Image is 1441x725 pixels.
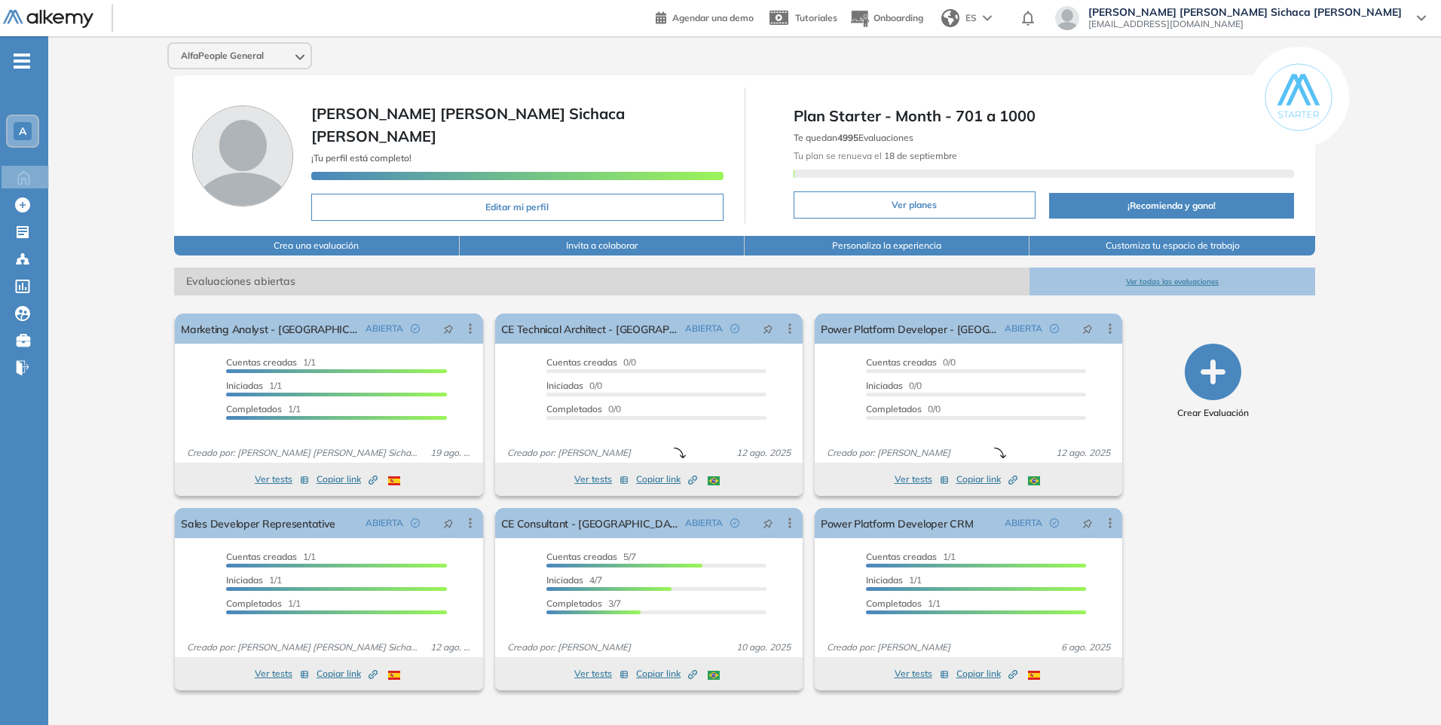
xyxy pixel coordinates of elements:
button: Crea una evaluación [174,236,459,255]
b: 18 de septiembre [882,150,957,161]
a: Sales Developer Representative [181,508,335,538]
a: CE Consultant - [GEOGRAPHIC_DATA] [501,508,679,538]
span: AlfaPeople General [181,50,264,62]
a: Power Platform Developer - [GEOGRAPHIC_DATA] [821,314,999,344]
span: [PERSON_NAME] [PERSON_NAME] Sichaca [PERSON_NAME] [311,104,625,145]
span: Cuentas creadas [866,551,937,562]
button: Copiar link [317,665,378,683]
span: Copiar link [317,473,378,486]
span: Iniciadas [546,380,583,391]
span: 12 ago. 2025 [424,641,477,654]
span: A [19,125,26,137]
button: pushpin [751,511,785,535]
img: BRA [708,671,720,680]
span: 0/0 [866,380,922,391]
button: Ver planes [794,191,1036,219]
span: check-circle [1050,324,1059,333]
button: pushpin [432,511,465,535]
span: 0/0 [546,356,636,368]
span: Copiar link [317,667,378,681]
span: 0/0 [866,403,941,415]
span: Iniciadas [226,380,263,391]
button: Ver tests [895,470,949,488]
span: 6 ago. 2025 [1055,641,1116,654]
span: [PERSON_NAME] [PERSON_NAME] Sichaca [PERSON_NAME] [1088,6,1402,18]
span: 1/1 [226,356,316,368]
span: ABIERTA [366,516,403,530]
img: BRA [708,476,720,485]
i: - [14,60,30,63]
button: pushpin [1071,511,1104,535]
span: Creado por: [PERSON_NAME] [821,641,956,654]
img: Logo [3,10,93,29]
button: Copiar link [956,470,1017,488]
span: 0/0 [546,380,602,391]
button: Copiar link [317,470,378,488]
span: Crear Evaluación [1177,406,1249,420]
span: pushpin [1082,323,1093,335]
button: Copiar link [636,470,697,488]
span: check-circle [730,324,739,333]
button: ¡Recomienda y gana! [1049,193,1294,219]
span: Copiar link [956,667,1017,681]
span: pushpin [443,517,454,529]
span: 12 ago. 2025 [1050,446,1116,460]
span: Iniciadas [226,574,263,586]
span: Cuentas creadas [226,356,297,368]
img: world [941,9,959,27]
button: pushpin [751,317,785,341]
span: Tu plan se renueva el [794,150,957,161]
span: Completados [866,598,922,609]
span: Cuentas creadas [226,551,297,562]
span: Creado por: [PERSON_NAME] [501,446,637,460]
button: pushpin [1071,317,1104,341]
span: Creado por: [PERSON_NAME] [821,446,956,460]
span: 5/7 [546,551,636,562]
a: CE Technical Architect - [GEOGRAPHIC_DATA] [501,314,679,344]
span: pushpin [763,517,773,529]
span: pushpin [1082,517,1093,529]
span: Creado por: [PERSON_NAME] [PERSON_NAME] Sichaca [PERSON_NAME] [181,641,424,654]
span: ABIERTA [1005,516,1042,530]
button: Customiza tu espacio de trabajo [1030,236,1314,255]
span: 4/7 [546,574,602,586]
img: BRA [1028,476,1040,485]
span: ABIERTA [1005,322,1042,335]
span: ¡Tu perfil está completo! [311,152,411,164]
span: 1/1 [226,403,301,415]
button: Ver todas las evaluaciones [1030,268,1314,295]
span: Copiar link [636,667,697,681]
span: 1/1 [226,598,301,609]
button: Onboarding [849,2,923,35]
span: pushpin [763,323,773,335]
span: Agendar una demo [672,12,754,23]
span: ES [965,11,977,25]
span: Copiar link [956,473,1017,486]
span: 19 ago. 2025 [424,446,477,460]
img: ESP [388,671,400,680]
span: ABIERTA [366,322,403,335]
span: Creado por: [PERSON_NAME] [501,641,637,654]
iframe: Chat Widget [1170,550,1441,725]
span: check-circle [411,519,420,528]
span: Iniciadas [866,574,903,586]
button: Invita a colaborar [460,236,745,255]
button: Copiar link [956,665,1017,683]
img: arrow [983,15,992,21]
span: Copiar link [636,473,697,486]
span: pushpin [443,323,454,335]
button: Ver tests [255,470,309,488]
button: Editar mi perfil [311,194,723,221]
a: Power Platform Developer CRM [821,508,974,538]
button: Copiar link [636,665,697,683]
span: Completados [226,598,282,609]
a: Marketing Analyst - [GEOGRAPHIC_DATA] [181,314,359,344]
img: ESP [1028,671,1040,680]
button: pushpin [432,317,465,341]
span: Cuentas creadas [866,356,937,368]
span: Evaluaciones abiertas [174,268,1030,295]
button: Ver tests [255,665,309,683]
span: Completados [226,403,282,415]
button: Ver tests [574,470,629,488]
span: ABIERTA [685,322,723,335]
